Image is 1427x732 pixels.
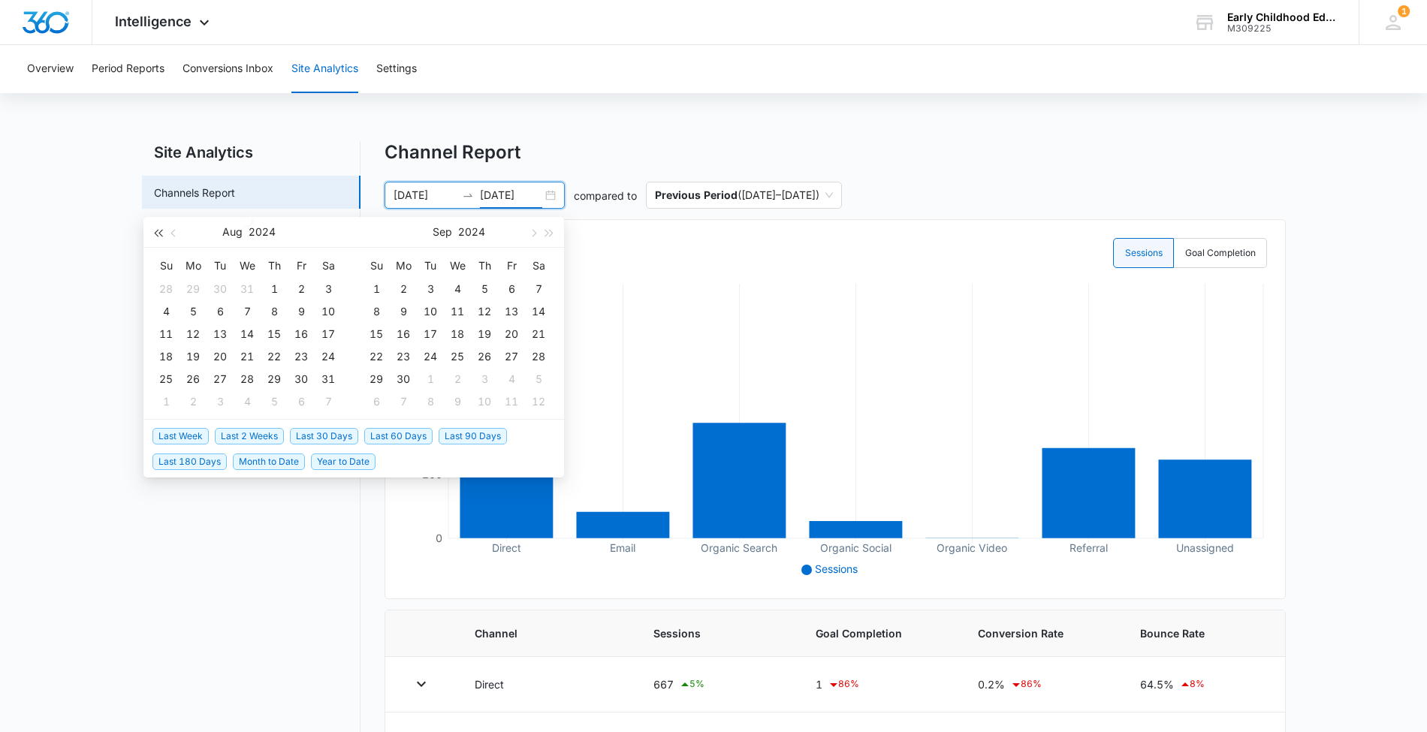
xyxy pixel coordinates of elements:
td: 2024-09-04 [234,390,261,413]
div: 30 [394,370,412,388]
button: Toggle Row Expanded [409,672,433,696]
td: 2024-10-05 [525,368,552,390]
td: 2024-09-24 [417,345,444,368]
td: 2024-10-02 [444,368,471,390]
tspan: Unassigned [1176,541,1234,555]
tspan: Organic Video [937,541,1007,555]
div: 5 [529,370,548,388]
div: 25 [448,348,466,366]
div: 5 [475,280,493,298]
button: Overview [27,45,74,93]
div: 10 [475,393,493,411]
div: account id [1227,23,1337,34]
td: 2024-08-09 [288,300,315,323]
td: 2024-09-18 [444,323,471,345]
td: 2024-10-09 [444,390,471,413]
td: 2024-10-01 [417,368,444,390]
div: 86 % [1010,676,1042,694]
input: Start date [394,187,456,203]
div: 64.5% [1140,676,1260,694]
span: Conversion Rate [978,625,1104,641]
div: 12 [529,393,548,411]
div: 3 [475,370,493,388]
tspan: Referral [1069,541,1107,554]
th: Sa [315,254,342,278]
td: 2024-08-05 [180,300,207,323]
div: 19 [475,325,493,343]
button: Settings [376,45,417,93]
div: 12 [184,325,202,343]
div: 23 [292,348,310,366]
td: 2024-08-12 [180,323,207,345]
div: 26 [475,348,493,366]
div: 9 [448,393,466,411]
span: Channel [475,625,617,641]
button: Sep [433,217,452,247]
button: 2024 [458,217,485,247]
div: 8 % [1179,676,1205,694]
td: 2024-09-13 [498,300,525,323]
td: 2024-09-20 [498,323,525,345]
div: 11 [448,303,466,321]
div: 8 [367,303,385,321]
div: 3 [421,280,439,298]
span: Last 90 Days [439,428,507,444]
td: 2024-09-08 [363,300,390,323]
div: 0.2% [978,676,1104,694]
div: 28 [157,280,175,298]
div: 28 [529,348,548,366]
div: 8 [265,303,283,321]
div: 26 [184,370,202,388]
td: 2024-10-03 [471,368,498,390]
div: 23 [394,348,412,366]
span: Month to Date [233,453,305,470]
td: 2024-08-18 [152,345,180,368]
div: 2 [448,370,466,388]
td: 2024-08-01 [261,278,288,300]
div: 12 [475,303,493,321]
td: 2024-09-03 [417,278,444,300]
td: 2024-09-12 [471,300,498,323]
div: 10 [319,303,337,321]
tspan: Direct [491,541,520,554]
td: 2024-09-22 [363,345,390,368]
div: 17 [421,325,439,343]
td: 2024-08-06 [207,300,234,323]
tspan: Organic Social [819,541,891,555]
span: Last 60 Days [364,428,433,444]
tspan: 0 [435,532,442,544]
td: 2024-08-11 [152,323,180,345]
div: 4 [502,370,520,388]
button: 2024 [249,217,276,247]
div: 4 [157,303,175,321]
td: 2024-10-06 [363,390,390,413]
div: 13 [502,303,520,321]
td: 2024-08-30 [288,368,315,390]
input: End date [480,187,542,203]
button: Site Analytics [291,45,358,93]
span: Sessions [815,562,858,575]
div: 86 % [828,676,859,694]
td: 2024-09-06 [288,390,315,413]
td: 2024-09-23 [390,345,417,368]
span: swap-right [462,189,474,201]
div: 18 [448,325,466,343]
td: 2024-08-19 [180,345,207,368]
div: 1 [421,370,439,388]
div: 15 [367,325,385,343]
td: 2024-09-30 [390,368,417,390]
td: 2024-07-29 [180,278,207,300]
td: 2024-10-11 [498,390,525,413]
td: 2024-09-02 [180,390,207,413]
span: Goal Completion [816,625,942,641]
th: Tu [417,254,444,278]
div: 10 [421,303,439,321]
div: 25 [157,370,175,388]
td: 2024-08-08 [261,300,288,323]
span: Intelligence [115,14,192,29]
div: 1 [816,676,942,694]
p: Previous Period [655,188,738,201]
td: 2024-09-16 [390,323,417,345]
th: Su [363,254,390,278]
div: 30 [292,370,310,388]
